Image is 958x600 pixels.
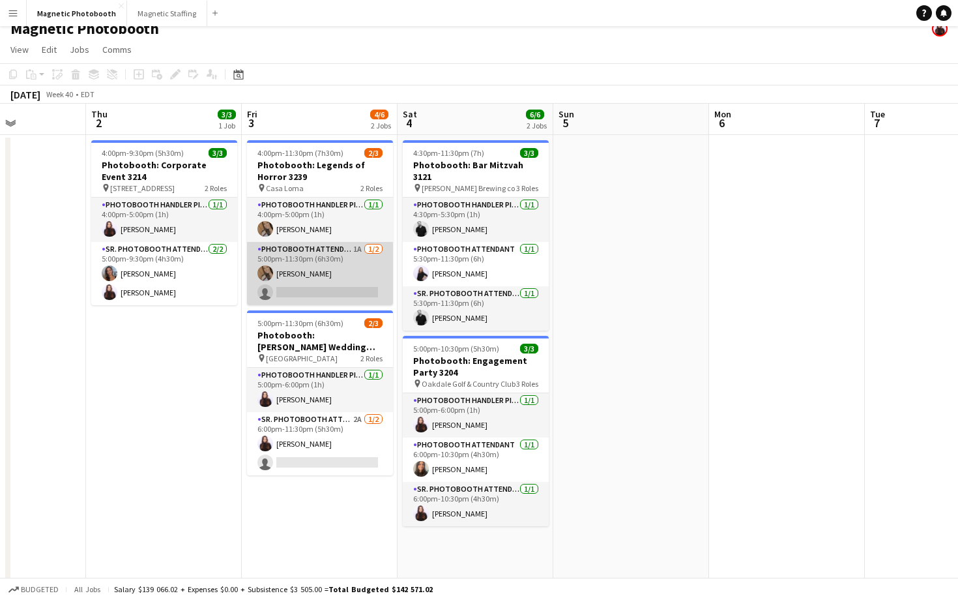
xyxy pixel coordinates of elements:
[422,379,515,389] span: Oakdale Golf & Country Club
[360,353,383,363] span: 2 Roles
[218,110,236,119] span: 3/3
[257,318,343,328] span: 5:00pm-11:30pm (6h30m)
[527,121,547,130] div: 2 Jobs
[870,108,885,120] span: Tue
[5,41,34,58] a: View
[81,89,94,99] div: EDT
[247,412,393,475] app-card-role: Sr. Photobooth Attendant2A1/26:00pm-11:30pm (5h30m)[PERSON_NAME]
[91,140,237,305] app-job-card: 4:00pm-9:30pm (5h30m)3/3Photobooth: Corporate Event 3214 [STREET_ADDRESS]2 RolesPhotobooth Handle...
[403,482,549,526] app-card-role: Sr. Photobooth Attendant1/16:00pm-10:30pm (4h30m)[PERSON_NAME]
[370,110,388,119] span: 4/6
[10,88,40,101] div: [DATE]
[205,183,227,193] span: 2 Roles
[70,44,89,55] span: Jobs
[247,242,393,305] app-card-role: Photobooth Attendant1A1/25:00pm-11:30pm (6h30m)[PERSON_NAME]
[557,115,574,130] span: 5
[257,148,343,158] span: 4:00pm-11:30pm (7h30m)
[328,584,433,594] span: Total Budgeted $142 571.02
[91,159,237,183] h3: Photobooth: Corporate Event 3214
[245,115,257,130] span: 3
[403,159,549,183] h3: Photobooth: Bar Mitzvah 3121
[102,148,184,158] span: 4:00pm-9:30pm (5h30m)
[413,344,499,353] span: 5:00pm-10:30pm (5h30m)
[42,44,57,55] span: Edit
[868,115,885,130] span: 7
[266,353,338,363] span: [GEOGRAPHIC_DATA]
[27,1,127,26] button: Magnetic Photobooth
[43,89,76,99] span: Week 40
[712,115,731,130] span: 6
[65,41,94,58] a: Jobs
[516,183,538,193] span: 3 Roles
[403,286,549,331] app-card-role: Sr. Photobooth Attendant1/15:30pm-11:30pm (6h)[PERSON_NAME]
[7,582,61,597] button: Budgeted
[403,355,549,378] h3: Photobooth: Engagement Party 3204
[91,108,108,120] span: Thu
[526,110,544,119] span: 6/6
[10,19,159,38] h1: Magnetic Photobooth
[10,44,29,55] span: View
[403,438,549,482] app-card-role: Photobooth Attendant1/16:00pm-10:30pm (4h30m)[PERSON_NAME]
[932,21,948,37] app-user-avatar: Maria Lopes
[21,585,59,594] span: Budgeted
[247,198,393,242] app-card-role: Photobooth Handler Pick-Up/Drop-Off1/14:00pm-5:00pm (1h)[PERSON_NAME]
[714,108,731,120] span: Mon
[360,183,383,193] span: 2 Roles
[91,242,237,305] app-card-role: Sr. Photobooth Attendant2/25:00pm-9:30pm (4h30m)[PERSON_NAME][PERSON_NAME]
[559,108,574,120] span: Sun
[422,183,515,193] span: [PERSON_NAME] Brewing co
[89,115,108,130] span: 2
[520,148,538,158] span: 3/3
[516,379,538,389] span: 3 Roles
[247,310,393,475] app-job-card: 5:00pm-11:30pm (6h30m)2/3Photobooth: [PERSON_NAME] Wedding 2721 [GEOGRAPHIC_DATA]2 RolesPhotoboot...
[127,1,207,26] button: Magnetic Staffing
[413,148,484,158] span: 4:30pm-11:30pm (7h)
[364,318,383,328] span: 2/3
[102,44,132,55] span: Comms
[110,183,175,193] span: [STREET_ADDRESS]
[403,336,549,526] app-job-card: 5:00pm-10:30pm (5h30m)3/3Photobooth: Engagement Party 3204 Oakdale Golf & Country Club3 RolesPhot...
[364,148,383,158] span: 2/3
[218,121,235,130] div: 1 Job
[401,115,417,130] span: 4
[403,108,417,120] span: Sat
[209,148,227,158] span: 3/3
[91,198,237,242] app-card-role: Photobooth Handler Pick-Up/Drop-Off1/14:00pm-5:00pm (1h)[PERSON_NAME]
[403,242,549,286] app-card-role: Photobooth Attendant1/15:30pm-11:30pm (6h)[PERSON_NAME]
[247,159,393,183] h3: Photobooth: Legends of Horror 3239
[247,368,393,412] app-card-role: Photobooth Handler Pick-Up/Drop-Off1/15:00pm-6:00pm (1h)[PERSON_NAME]
[247,140,393,305] app-job-card: 4:00pm-11:30pm (7h30m)2/3Photobooth: Legends of Horror 3239 Casa Loma2 RolesPhotobooth Handler Pi...
[247,329,393,353] h3: Photobooth: [PERSON_NAME] Wedding 2721
[36,41,62,58] a: Edit
[97,41,137,58] a: Comms
[403,140,549,331] app-job-card: 4:30pm-11:30pm (7h)3/3Photobooth: Bar Mitzvah 3121 [PERSON_NAME] Brewing co3 RolesPhotobooth Hand...
[403,198,549,242] app-card-role: Photobooth Handler Pick-Up/Drop-Off1/14:30pm-5:30pm (1h)[PERSON_NAME]
[371,121,391,130] div: 2 Jobs
[247,108,257,120] span: Fri
[72,584,103,594] span: All jobs
[266,183,304,193] span: Casa Loma
[520,344,538,353] span: 3/3
[114,584,433,594] div: Salary $139 066.02 + Expenses $0.00 + Subsistence $3 505.00 =
[403,393,549,438] app-card-role: Photobooth Handler Pick-Up/Drop-Off1/15:00pm-6:00pm (1h)[PERSON_NAME]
